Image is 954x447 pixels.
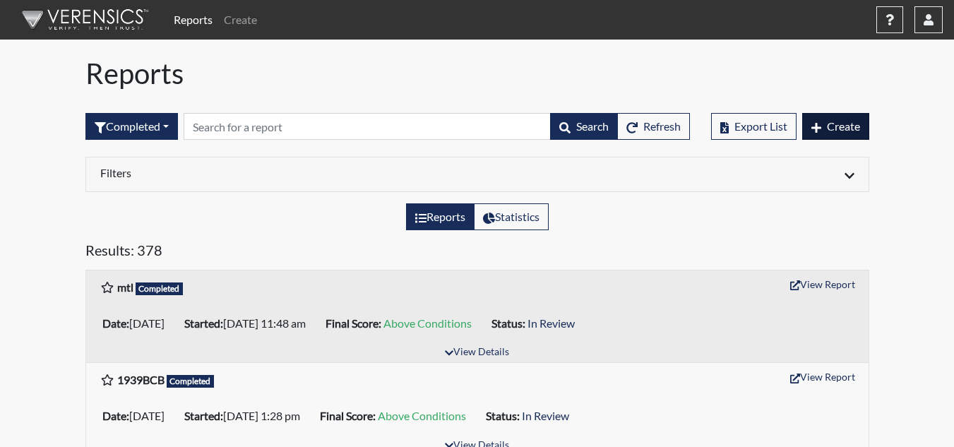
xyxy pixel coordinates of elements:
[179,405,314,427] li: [DATE] 1:28 pm
[491,316,525,330] b: Status:
[320,409,376,422] b: Final Score:
[326,316,381,330] b: Final Score:
[85,242,869,264] h5: Results: 378
[136,282,184,295] span: Completed
[827,119,860,133] span: Create
[117,373,165,386] b: 1939BCB
[711,113,797,140] button: Export List
[100,166,467,179] h6: Filters
[734,119,787,133] span: Export List
[85,113,178,140] button: Completed
[167,375,215,388] span: Completed
[85,56,869,90] h1: Reports
[168,6,218,34] a: Reports
[218,6,263,34] a: Create
[550,113,618,140] button: Search
[576,119,609,133] span: Search
[85,113,178,140] div: Filter by interview status
[784,366,861,388] button: View Report
[102,409,129,422] b: Date:
[643,119,681,133] span: Refresh
[527,316,575,330] span: In Review
[383,316,472,330] span: Above Conditions
[117,280,133,294] b: mtl
[486,409,520,422] b: Status:
[179,312,320,335] li: [DATE] 11:48 am
[184,409,223,422] b: Started:
[406,203,475,230] label: View the list of reports
[802,113,869,140] button: Create
[474,203,549,230] label: View statistics about completed interviews
[102,316,129,330] b: Date:
[439,343,515,362] button: View Details
[617,113,690,140] button: Refresh
[97,405,179,427] li: [DATE]
[784,273,861,295] button: View Report
[184,113,551,140] input: Search by Registration ID, Interview Number, or Investigation Name.
[97,312,179,335] li: [DATE]
[90,166,865,183] div: Click to expand/collapse filters
[184,316,223,330] b: Started:
[378,409,466,422] span: Above Conditions
[522,409,569,422] span: In Review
